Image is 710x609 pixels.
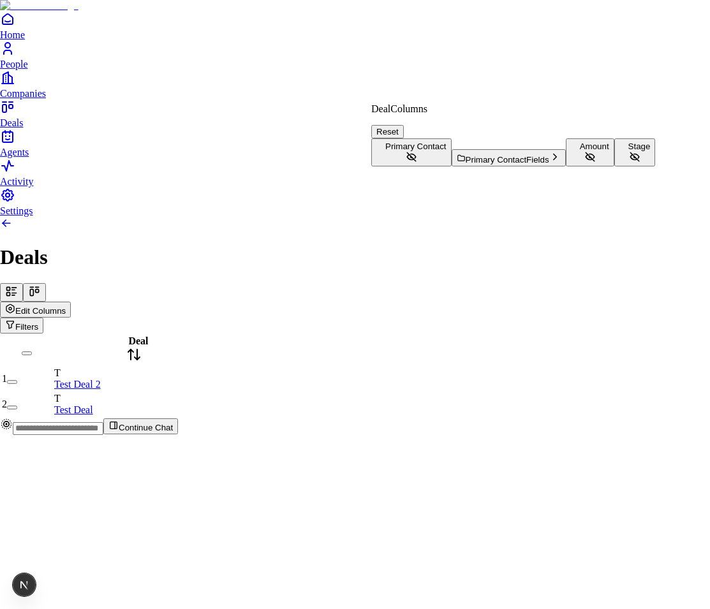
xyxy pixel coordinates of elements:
span: Amount [580,142,609,151]
button: Primary Contact [371,138,452,166]
span: Stage [628,142,651,151]
button: Stage [614,138,656,166]
button: Amount [566,138,614,166]
p: Deal Columns [371,103,655,115]
button: Reset [371,125,404,138]
button: Primary ContactFields [452,149,566,166]
span: Primary Contact Fields [466,155,549,165]
span: Primary Contact [385,142,447,151]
